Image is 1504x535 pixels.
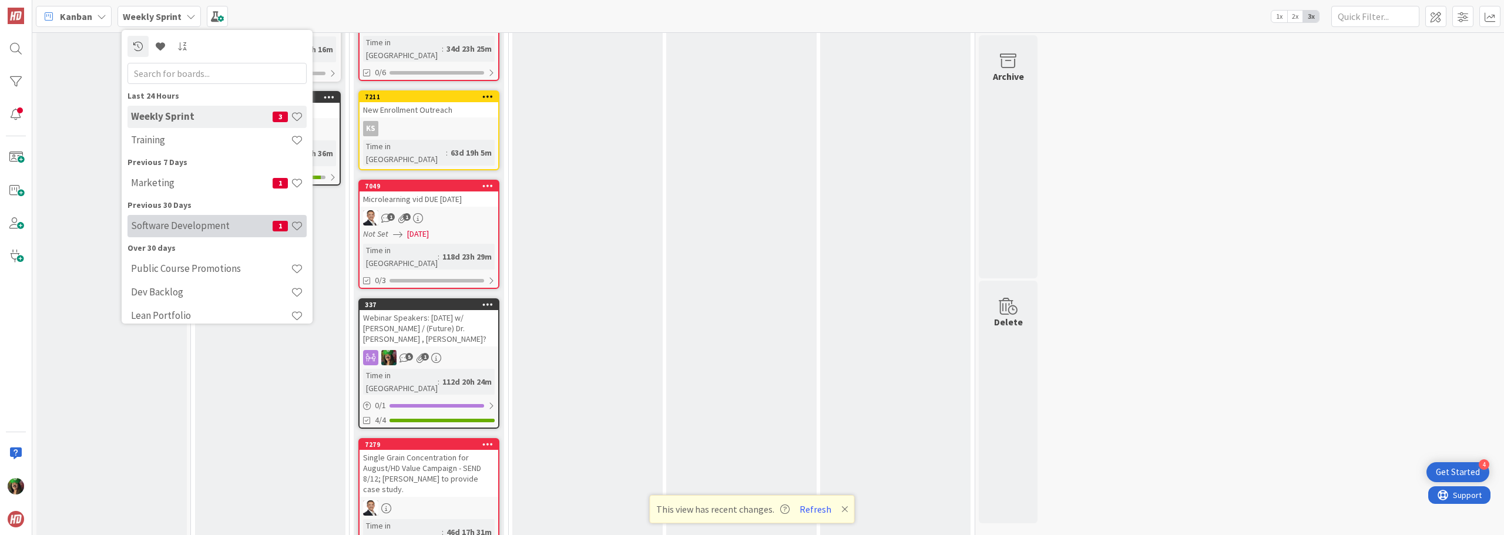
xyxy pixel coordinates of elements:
[131,220,273,231] h4: Software Development
[1271,11,1287,22] span: 1x
[360,450,498,497] div: Single Grain Concentration for August/HD Value Campaign - SEND 8/12; [PERSON_NAME] to provide cas...
[446,146,448,159] span: :
[360,191,498,207] div: Microlearning vid DUE [DATE]
[123,11,182,22] b: Weekly Sprint
[360,439,498,450] div: 7279
[405,353,413,361] span: 5
[363,140,446,166] div: Time in [GEOGRAPHIC_DATA]
[358,90,499,170] a: 7211New Enrollment OutreachKSTime in [GEOGRAPHIC_DATA]:63d 19h 5m
[381,350,397,365] img: SL
[439,375,495,388] div: 112d 20h 24m
[439,250,495,263] div: 118d 23h 29m
[127,63,307,84] input: Search for boards...
[363,244,438,270] div: Time in [GEOGRAPHIC_DATA]
[127,156,307,169] div: Previous 7 Days
[8,511,24,527] img: avatar
[407,228,429,240] span: [DATE]
[365,440,498,449] div: 7279
[438,375,439,388] span: :
[131,110,273,122] h4: Weekly Sprint
[365,93,498,101] div: 7211
[421,353,429,361] span: 1
[363,500,378,516] img: SL
[656,502,790,516] span: This view has recent changes.
[438,250,439,263] span: :
[1303,11,1319,22] span: 3x
[273,221,288,231] span: 1
[1287,11,1303,22] span: 2x
[375,274,386,287] span: 0/3
[363,121,378,136] div: KS
[375,66,386,79] span: 0/6
[448,146,495,159] div: 63d 19h 5m
[358,180,499,289] a: 7049Microlearning vid DUE [DATE]SLNot Set[DATE]Time in [GEOGRAPHIC_DATA]:118d 23h 29m0/3
[131,177,273,189] h4: Marketing
[360,350,498,365] div: SL
[1331,6,1419,27] input: Quick Filter...
[358,298,499,429] a: 337Webinar Speakers: [DATE] w/ [PERSON_NAME] / (Future) Dr. [PERSON_NAME] , [PERSON_NAME]?SLTime ...
[360,181,498,207] div: 7049Microlearning vid DUE [DATE]
[131,263,291,274] h4: Public Course Promotions
[795,502,835,517] button: Refresh
[360,310,498,346] div: Webinar Speakers: [DATE] w/ [PERSON_NAME] / (Future) Dr. [PERSON_NAME] , [PERSON_NAME]?
[1436,466,1480,478] div: Get Started
[365,182,498,190] div: 7049
[387,213,395,221] span: 1
[360,439,498,497] div: 7279Single Grain Concentration for August/HD Value Campaign - SEND 8/12; [PERSON_NAME] to provide...
[360,300,498,310] div: 337
[442,42,444,55] span: :
[994,315,1023,329] div: Delete
[60,9,92,23] span: Kanban
[360,121,498,136] div: KS
[360,300,498,346] div: 337Webinar Speakers: [DATE] w/ [PERSON_NAME] / (Future) Dr. [PERSON_NAME] , [PERSON_NAME]?
[403,213,411,221] span: 1
[360,92,498,117] div: 7211New Enrollment Outreach
[365,301,498,309] div: 337
[993,69,1024,83] div: Archive
[8,478,24,494] img: SL
[363,36,442,62] div: Time in [GEOGRAPHIC_DATA]
[363,369,438,395] div: Time in [GEOGRAPHIC_DATA]
[131,286,291,298] h4: Dev Backlog
[375,414,386,426] span: 4/4
[273,112,288,122] span: 3
[360,102,498,117] div: New Enrollment Outreach
[1479,459,1489,470] div: 4
[360,500,498,516] div: SL
[363,228,388,239] i: Not Set
[127,199,307,211] div: Previous 30 Days
[127,90,307,102] div: Last 24 Hours
[360,398,498,413] div: 0/1
[444,42,495,55] div: 34d 23h 25m
[360,181,498,191] div: 7049
[25,2,53,16] span: Support
[131,134,291,146] h4: Training
[363,210,378,226] img: SL
[127,242,307,254] div: Over 30 days
[360,210,498,226] div: SL
[360,92,498,102] div: 7211
[8,8,24,24] img: Visit kanbanzone.com
[131,309,291,321] h4: Lean Portfolio
[375,399,386,412] span: 0 / 1
[1426,462,1489,482] div: Open Get Started checklist, remaining modules: 4
[273,178,288,189] span: 1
